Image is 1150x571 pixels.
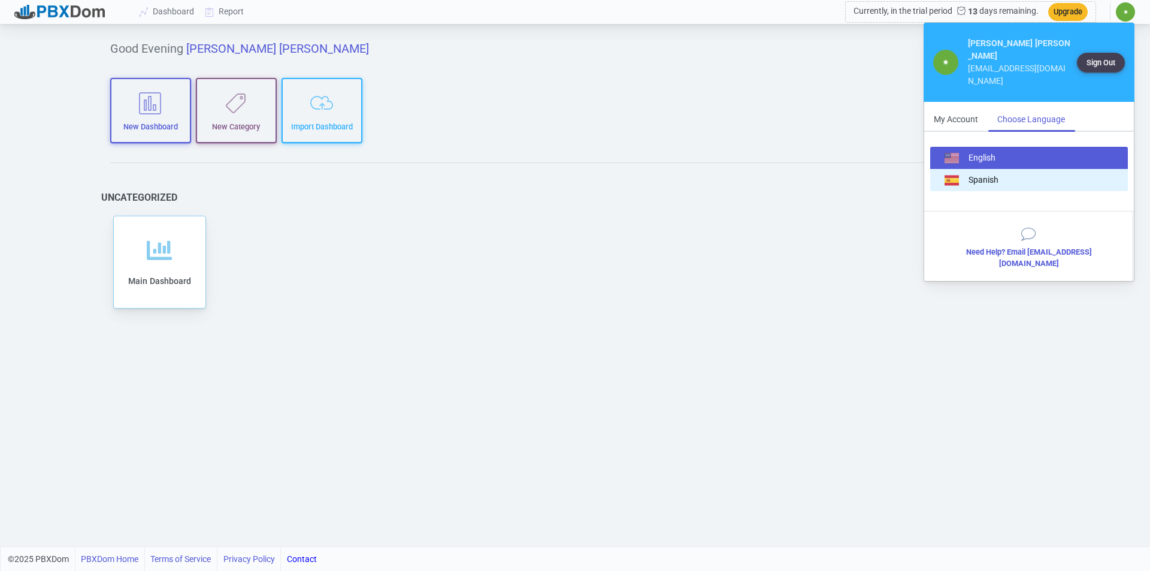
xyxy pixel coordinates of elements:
span: Currently, in the trial period days remaining. [854,7,1039,16]
button: Upgrade [1048,3,1088,20]
img: US Flag [945,151,959,165]
button: English [930,147,1128,169]
img: ES Flag [945,173,959,188]
a: PBXDom Home [81,547,138,571]
button: Spanish [930,169,1128,191]
span: [PERSON_NAME] [PERSON_NAME] [186,41,369,56]
b: 13 [952,7,978,16]
div: [PERSON_NAME] [PERSON_NAME] [968,37,1071,62]
b: Need Help? Email [EMAIL_ADDRESS][DOMAIN_NAME] [966,247,1092,268]
a: Privacy Policy [223,547,275,571]
a: Dashboard [134,1,200,23]
a: Contact [287,547,317,571]
button: Sign Out [1077,53,1125,72]
button: Need Help? Email [EMAIL_ADDRESS][DOMAIN_NAME] [931,219,1126,274]
button: New Dashboard [110,78,191,143]
button: Import Dashboard [282,78,362,143]
span: ✷ [942,58,949,67]
h6: Uncategorized [101,192,177,203]
a: Report [200,1,250,23]
button: New Category [196,78,277,143]
h5: Good Evening [110,41,1040,56]
div: ©2025 PBXDom [8,547,317,571]
a: Upgrade [1039,7,1088,16]
div: My Account [924,108,988,131]
a: Terms of Service [150,547,211,571]
span: Main Dashboard [128,276,191,286]
button: ✷ [1115,2,1136,22]
div: [EMAIL_ADDRESS][DOMAIN_NAME] [968,62,1071,87]
div: Choose Language [988,108,1075,131]
span: ✷ [1123,8,1128,16]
